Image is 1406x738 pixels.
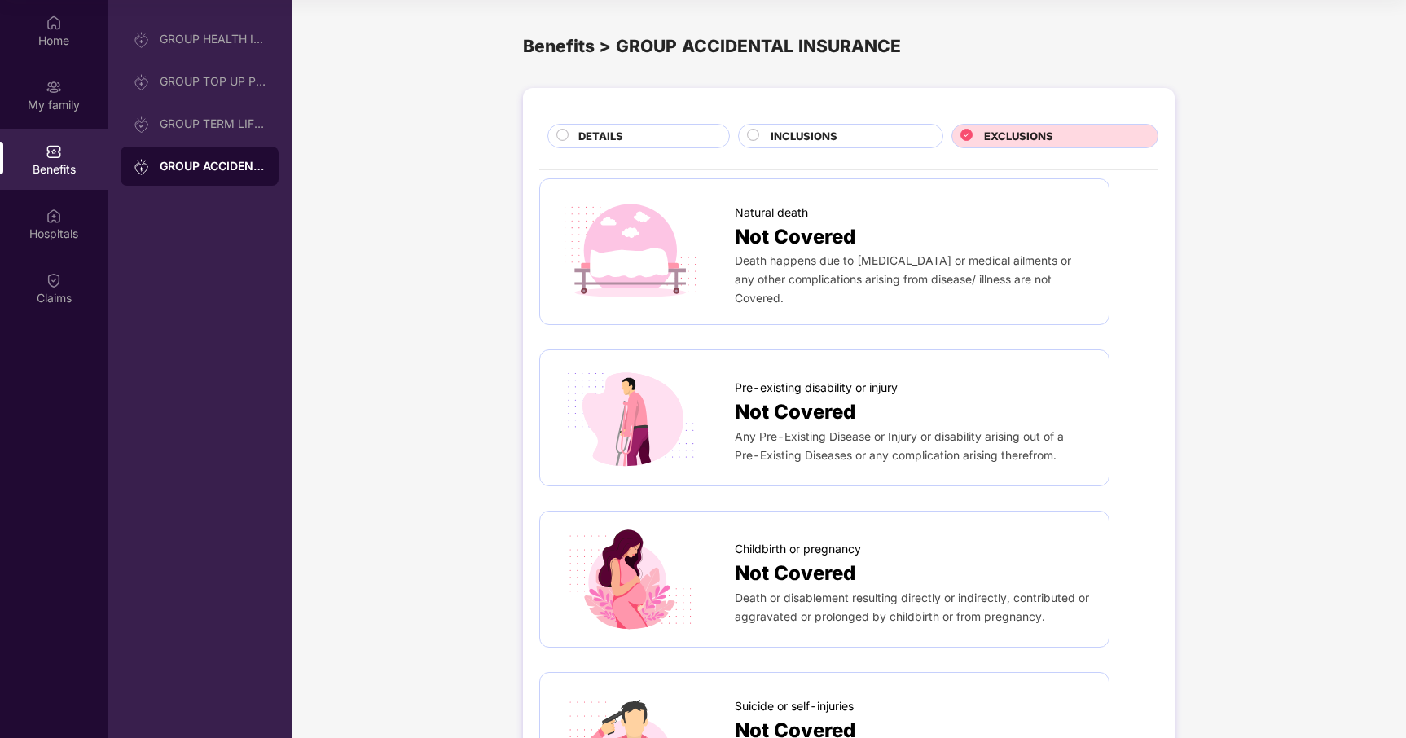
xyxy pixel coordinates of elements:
[160,158,266,174] div: GROUP ACCIDENTAL INSURANCE
[134,116,150,133] img: svg+xml;base64,PHN2ZyB3aWR0aD0iMjAiIGhlaWdodD0iMjAiIHZpZXdCb3g9IjAgMCAyMCAyMCIgZmlsbD0ibm9uZSIgeG...
[735,591,1089,623] span: Death or disablement resulting directly or indirectly, contributed or aggravated or prolonged by ...
[46,15,62,31] img: svg+xml;base64,PHN2ZyBpZD0iSG9tZSIgeG1sbnM9Imh0dHA6Ly93d3cudzMub3JnLzIwMDAvc3ZnIiB3aWR0aD0iMjAiIG...
[523,33,1175,59] div: Benefits > GROUP ACCIDENTAL INSURANCE
[134,32,150,48] img: svg+xml;base64,PHN2ZyB3aWR0aD0iMjAiIGhlaWdodD0iMjAiIHZpZXdCb3g9IjAgMCAyMCAyMCIgZmlsbD0ibm9uZSIgeG...
[735,697,854,715] span: Suicide or self-injuries
[556,200,704,303] img: icon
[160,117,266,130] div: GROUP TERM LIFE INSURANCE
[160,33,266,46] div: GROUP HEALTH INSURANCE
[556,367,704,469] img: icon
[46,272,62,288] img: svg+xml;base64,PHN2ZyBpZD0iQ2xhaW0iIHhtbG5zPSJodHRwOi8vd3d3LnczLm9yZy8yMDAwL3N2ZyIgd2lkdGg9IjIwIi...
[735,254,1071,305] span: Death happens due to [MEDICAL_DATA] or medical ailments or any other complications arising from d...
[735,379,898,397] span: Pre-existing disability or injury
[556,528,704,630] img: icon
[46,143,62,160] img: svg+xml;base64,PHN2ZyBpZD0iQmVuZWZpdHMiIHhtbG5zPSJodHRwOi8vd3d3LnczLm9yZy8yMDAwL3N2ZyIgd2lkdGg9Ij...
[134,159,150,175] img: svg+xml;base64,PHN2ZyB3aWR0aD0iMjAiIGhlaWdodD0iMjAiIHZpZXdCb3g9IjAgMCAyMCAyMCIgZmlsbD0ibm9uZSIgeG...
[578,128,623,145] span: DETAILS
[735,430,1064,462] span: Any Pre-Existing Disease or Injury or disability arising out of a Pre-Existing Diseases or any co...
[134,74,150,90] img: svg+xml;base64,PHN2ZyB3aWR0aD0iMjAiIGhlaWdodD0iMjAiIHZpZXdCb3g9IjAgMCAyMCAyMCIgZmlsbD0ibm9uZSIgeG...
[735,397,855,428] span: Not Covered
[160,75,266,88] div: GROUP TOP UP POLICY
[984,128,1053,145] span: EXCLUSIONS
[735,204,808,222] span: Natural death
[735,558,855,589] span: Not Covered
[735,222,855,253] span: Not Covered
[46,208,62,224] img: svg+xml;base64,PHN2ZyBpZD0iSG9zcGl0YWxzIiB4bWxucz0iaHR0cDovL3d3dy53My5vcmcvMjAwMC9zdmciIHdpZHRoPS...
[46,79,62,95] img: svg+xml;base64,PHN2ZyB3aWR0aD0iMjAiIGhlaWdodD0iMjAiIHZpZXdCb3g9IjAgMCAyMCAyMCIgZmlsbD0ibm9uZSIgeG...
[735,540,861,558] span: Childbirth or pregnancy
[771,128,837,145] span: INCLUSIONS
